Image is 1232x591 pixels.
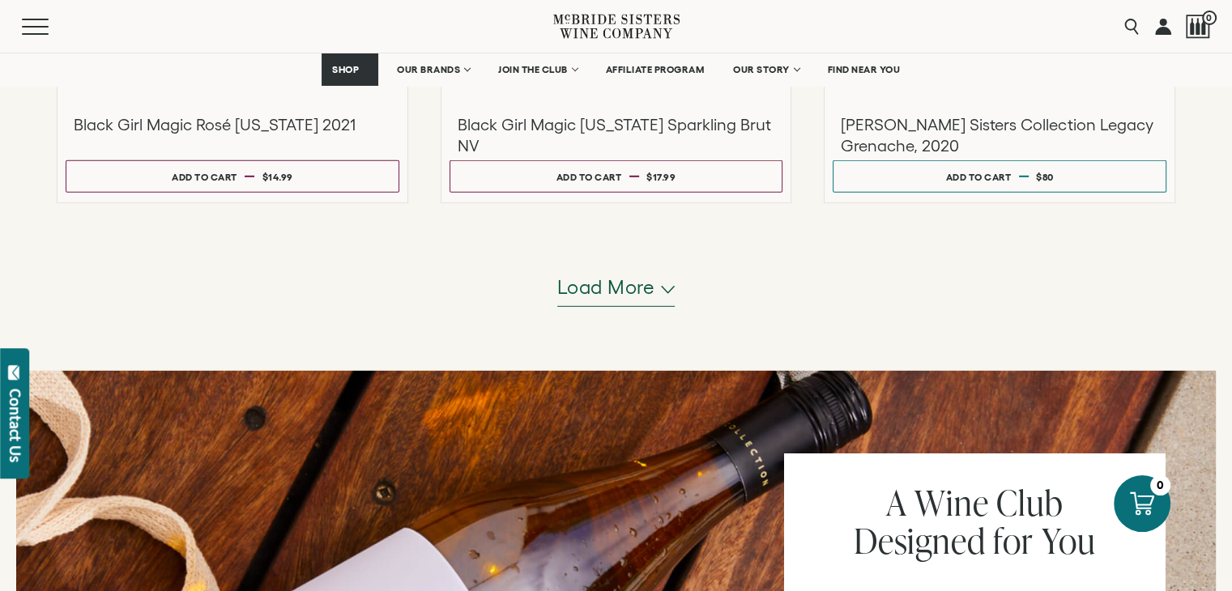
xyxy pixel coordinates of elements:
div: Add to cart [172,165,237,189]
span: $17.99 [646,172,676,182]
span: AFFILIATE PROGRAM [606,64,705,75]
button: Add to cart $80 [833,160,1166,193]
a: OUR STORY [723,53,809,86]
h3: Black Girl Magic Rosé [US_STATE] 2021 [74,114,391,135]
a: JOIN THE CLUB [488,53,587,86]
span: Designed [854,517,986,564]
a: OUR BRANDS [386,53,480,86]
h3: [PERSON_NAME] Sisters Collection Legacy Grenache, 2020 [841,114,1158,156]
button: Load more [557,268,676,307]
span: OUR BRANDS [397,64,460,75]
a: AFFILIATE PROGRAM [595,53,715,86]
a: FIND NEAR YOU [817,53,911,86]
a: SHOP [322,53,378,86]
h3: Black Girl Magic [US_STATE] Sparkling Brut NV [458,114,775,156]
span: Club [996,478,1063,526]
div: Contact Us [7,389,23,462]
span: OUR STORY [733,64,790,75]
button: Add to cart $17.99 [450,160,783,193]
div: 0 [1150,475,1170,495]
span: Load more [557,274,655,301]
span: FIND NEAR YOU [828,64,901,75]
span: 0 [1202,11,1217,25]
span: JOIN THE CLUB [498,64,568,75]
button: Add to cart $14.99 [66,160,399,193]
span: SHOP [332,64,360,75]
span: A [885,478,906,526]
span: $80 [1036,172,1054,182]
span: Wine [914,478,988,526]
button: Mobile Menu Trigger [22,19,80,35]
div: Add to cart [946,165,1012,189]
span: for [993,517,1034,564]
span: $14.99 [262,172,293,182]
span: You [1042,517,1096,564]
div: Add to cart [556,165,622,189]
